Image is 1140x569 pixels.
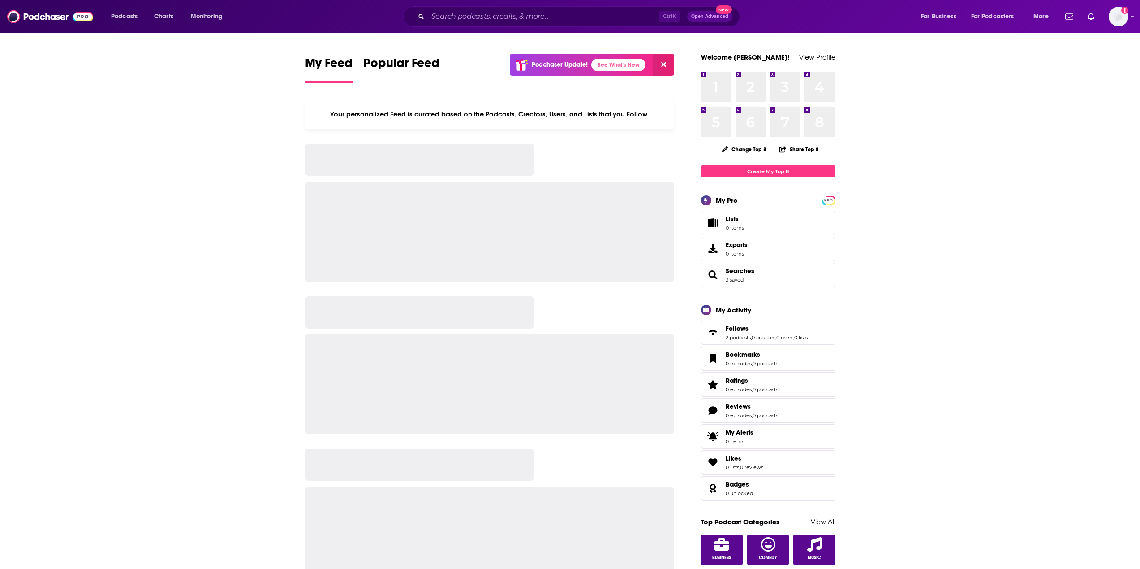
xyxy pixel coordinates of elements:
[687,11,732,22] button: Open AdvancedNew
[726,251,748,257] span: 0 items
[701,347,835,371] span: Bookmarks
[799,53,835,61] a: View Profile
[659,11,680,22] span: Ctrl K
[305,56,353,76] span: My Feed
[726,454,763,462] a: Likes
[726,325,749,333] span: Follows
[716,196,738,205] div: My Pro
[532,61,588,68] p: Podchaser Update!
[716,5,732,14] span: New
[793,334,794,341] span: ,
[726,464,739,471] a: 0 lists
[704,404,722,417] a: Reviews
[1109,7,1128,26] span: Logged in as nicole.koremenos
[712,555,731,560] span: Business
[185,9,234,24] button: open menu
[704,456,722,469] a: Likes
[591,59,645,71] a: See What's New
[701,237,835,261] a: Exports
[726,351,778,359] a: Bookmarks
[726,241,748,249] span: Exports
[701,518,779,526] a: Top Podcast Categories
[691,14,728,19] span: Open Advanced
[726,428,753,436] span: My Alerts
[704,217,722,229] span: Lists
[726,360,752,367] a: 0 episodes
[775,334,776,341] span: ,
[726,351,760,359] span: Bookmarks
[704,430,722,443] span: My Alerts
[808,555,821,560] span: Music
[428,9,659,24] input: Search podcasts, credits, & more...
[971,10,1014,23] span: For Podcasters
[305,99,675,129] div: Your personalized Feed is curated based on the Podcasts, Creators, Users, and Lists that you Follow.
[726,334,751,341] a: 2 podcasts
[726,215,739,223] span: Lists
[701,165,835,177] a: Create My Top 8
[191,10,223,23] span: Monitoring
[753,360,778,367] a: 0 podcasts
[701,450,835,475] span: Likes
[811,518,835,526] a: View All
[915,9,968,24] button: open menu
[716,306,751,314] div: My Activity
[701,476,835,501] span: Badges
[704,326,722,339] a: Follows
[751,334,752,341] span: ,
[726,376,748,385] span: Ratings
[753,412,778,419] a: 0 podcasts
[726,376,778,385] a: Ratings
[726,438,753,445] span: 0 items
[154,10,173,23] span: Charts
[701,398,835,423] span: Reviews
[779,141,819,158] button: Share Top 8
[704,482,722,495] a: Badges
[726,402,751,411] span: Reviews
[794,334,808,341] a: 0 lists
[739,464,740,471] span: ,
[105,9,149,24] button: open menu
[704,269,722,281] a: Searches
[823,197,834,204] span: PRO
[726,454,741,462] span: Likes
[717,144,772,155] button: Change Top 8
[1121,7,1128,14] svg: Add a profile image
[701,53,790,61] a: Welcome [PERSON_NAME]!
[726,490,753,496] a: 0 unlocked
[1109,7,1128,26] button: Show profile menu
[7,8,93,25] a: Podchaser - Follow, Share and Rate Podcasts
[701,211,835,235] a: Lists
[1062,9,1077,24] a: Show notifications dropdown
[148,9,179,24] a: Charts
[726,412,752,419] a: 0 episodes
[965,9,1027,24] button: open menu
[1109,7,1128,26] img: User Profile
[726,225,744,231] span: 0 items
[726,402,778,411] a: Reviews
[726,386,752,393] a: 0 episodes
[701,424,835,449] a: My Alerts
[740,464,763,471] a: 0 reviews
[412,6,749,27] div: Search podcasts, credits, & more...
[111,10,138,23] span: Podcasts
[753,386,778,393] a: 0 podcasts
[704,378,722,391] a: Ratings
[1033,10,1049,23] span: More
[726,267,754,275] a: Searches
[701,535,743,565] a: Business
[704,352,722,365] a: Bookmarks
[726,277,744,283] a: 3 saved
[1084,9,1098,24] a: Show notifications dropdown
[793,535,835,565] a: Music
[776,334,793,341] a: 0 users
[726,215,744,223] span: Lists
[363,56,439,76] span: Popular Feed
[305,56,353,83] a: My Feed
[726,325,808,333] a: Follows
